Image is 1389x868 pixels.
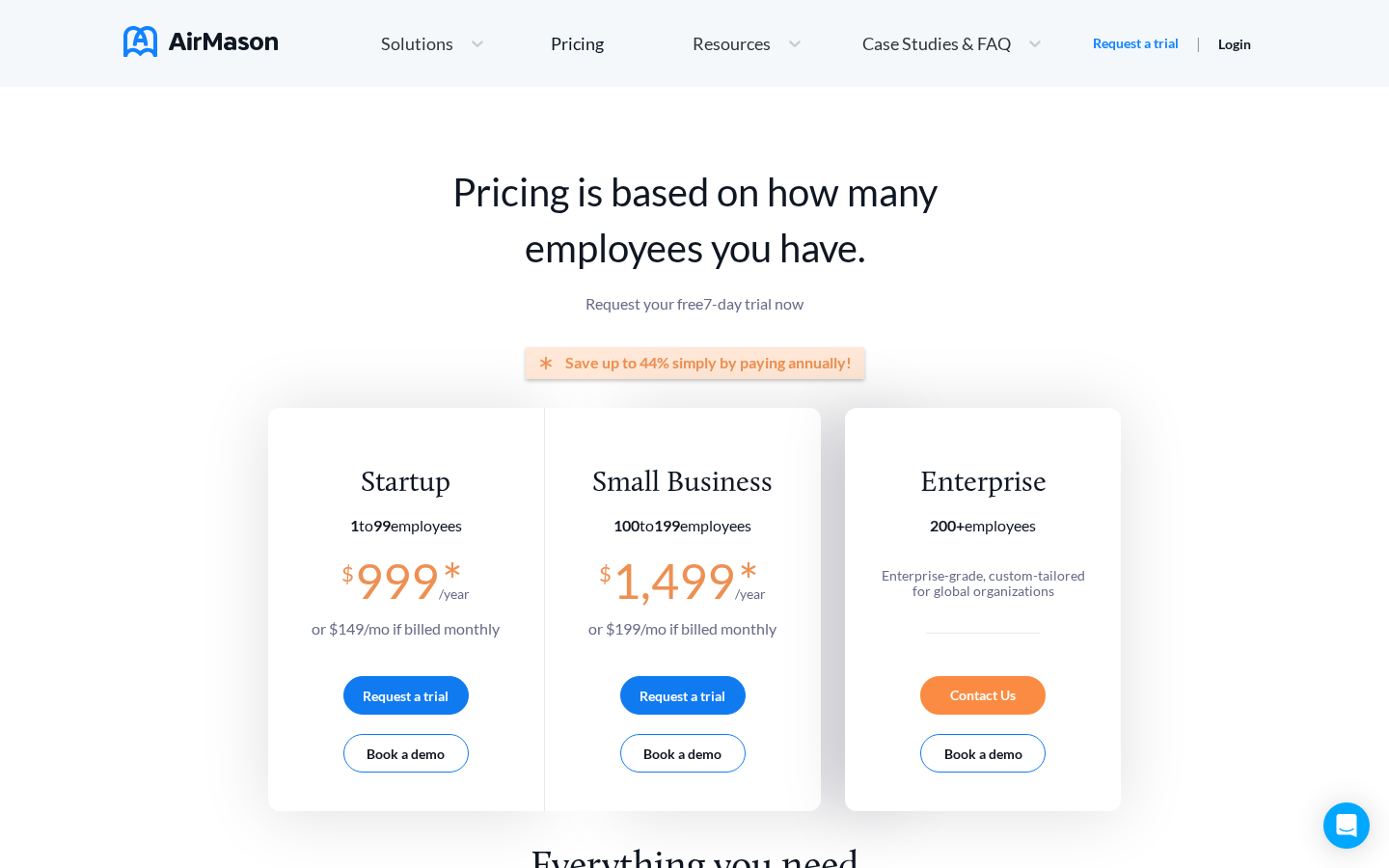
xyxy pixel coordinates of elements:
span: Resources [693,35,771,52]
span: to [350,516,391,534]
span: $ [599,554,612,585]
button: Book a demo [920,734,1046,773]
div: Startup [312,466,500,502]
b: 99 [373,516,391,534]
div: Contact Us [920,676,1046,715]
div: Small Business [588,466,776,502]
b: 100 [613,516,640,534]
span: | [1196,34,1201,52]
a: Request a trial [1093,34,1179,53]
section: employees [588,517,776,534]
span: 1,499 [613,552,735,610]
span: Save up to 44% simply by paying annually! [565,354,852,371]
span: $ [341,554,354,585]
b: 200+ [930,516,965,534]
span: to [613,516,680,534]
b: 199 [654,516,680,534]
button: Book a demo [620,734,746,773]
div: Enterprise [872,466,1095,502]
section: employees [872,517,1095,534]
img: AirMason Logo [123,26,278,57]
button: Book a demo [343,734,469,773]
section: employees [312,517,500,534]
b: 1 [350,516,359,534]
div: Pricing [551,35,604,52]
span: Case Studies & FAQ [862,35,1011,52]
span: Solutions [381,35,453,52]
a: Login [1218,36,1251,52]
span: or $ 149 /mo if billed monthly [312,619,500,637]
span: or $ 199 /mo if billed monthly [588,619,776,637]
button: Request a trial [343,676,469,715]
div: Open Intercom Messenger [1323,802,1370,849]
a: Pricing [551,26,604,61]
span: Enterprise-grade, custom-tailored for global organizations [882,567,1085,599]
button: Request a trial [620,676,746,715]
h1: Pricing is based on how many employees you have. [268,164,1122,276]
p: Request your free 7 -day trial now [268,295,1122,312]
span: 999 [355,552,439,610]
